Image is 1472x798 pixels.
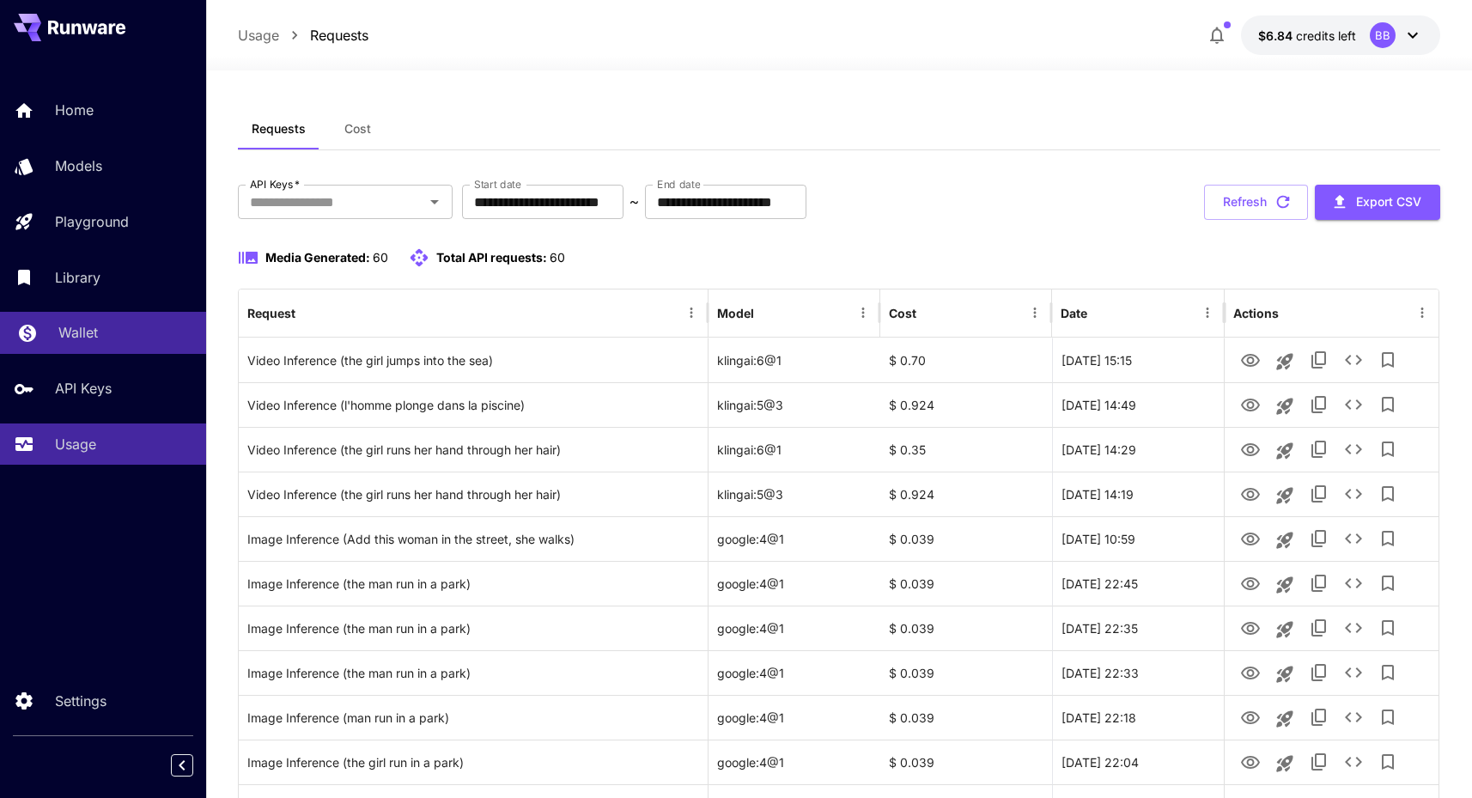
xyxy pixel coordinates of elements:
span: 60 [373,250,388,265]
button: View [1233,565,1268,600]
button: Copy TaskUUID [1302,700,1336,734]
div: Click to copy prompt [247,428,699,472]
button: Menu [1023,301,1047,325]
button: Menu [1410,301,1434,325]
div: Click to copy prompt [247,338,699,382]
button: View [1233,699,1268,734]
div: $ 0.039 [880,650,1052,695]
button: $6.83666BB [1241,15,1440,55]
div: 02 Oct, 2025 15:15 [1052,338,1224,382]
div: 01 Oct, 2025 22:35 [1052,606,1224,650]
button: Copy TaskUUID [1302,566,1336,600]
div: google:4@1 [709,516,880,561]
div: Request [247,306,295,320]
button: See details [1336,343,1371,377]
div: klingai:5@3 [709,382,880,427]
span: Total API requests: [436,250,547,265]
button: View [1233,744,1268,779]
button: Launch in playground [1268,702,1302,736]
div: $6.83666 [1258,27,1356,45]
span: credits left [1296,28,1356,43]
button: See details [1336,655,1371,690]
button: Launch in playground [1268,746,1302,781]
button: Launch in playground [1268,344,1302,379]
button: Launch in playground [1268,657,1302,691]
button: View [1233,431,1268,466]
div: Actions [1233,306,1279,320]
span: 60 [550,250,565,265]
button: Launch in playground [1268,434,1302,468]
button: Copy TaskUUID [1302,521,1336,556]
button: Launch in playground [1268,612,1302,647]
button: View [1233,655,1268,690]
div: $ 0.039 [880,695,1052,740]
button: View [1233,387,1268,422]
button: Launch in playground [1268,523,1302,557]
button: Open [423,190,447,214]
div: $ 0.039 [880,740,1052,784]
div: Cost [889,306,916,320]
div: google:4@1 [709,606,880,650]
button: Sort [297,301,321,325]
p: Wallet [58,322,98,343]
a: Requests [310,25,368,46]
button: Copy TaskUUID [1302,477,1336,511]
div: $ 0.924 [880,382,1052,427]
button: Launch in playground [1268,568,1302,602]
button: See details [1336,477,1371,511]
div: klingai:6@1 [709,427,880,472]
span: Media Generated: [265,250,370,265]
div: Click to copy prompt [247,562,699,606]
div: google:4@1 [709,740,880,784]
div: Click to copy prompt [247,696,699,740]
button: Copy TaskUUID [1302,387,1336,422]
button: Collapse sidebar [171,754,193,777]
div: google:4@1 [709,561,880,606]
div: BB [1370,22,1396,48]
a: Usage [238,25,279,46]
button: Sort [1089,301,1113,325]
button: Copy TaskUUID [1302,655,1336,690]
button: Add to library [1371,477,1405,511]
label: Start date [474,177,521,192]
div: google:4@1 [709,695,880,740]
p: API Keys [55,378,112,399]
div: Click to copy prompt [247,606,699,650]
button: View [1233,521,1268,556]
span: $6.84 [1258,28,1296,43]
button: Menu [679,301,703,325]
button: See details [1336,387,1371,422]
div: Click to copy prompt [247,651,699,695]
div: klingai:6@1 [709,338,880,382]
div: 01 Oct, 2025 22:04 [1052,740,1224,784]
div: 01 Oct, 2025 22:33 [1052,650,1224,695]
div: $ 0.039 [880,561,1052,606]
button: View [1233,610,1268,645]
button: Add to library [1371,387,1405,422]
p: Playground [55,211,129,232]
button: Add to library [1371,700,1405,734]
div: 02 Oct, 2025 14:49 [1052,382,1224,427]
button: Add to library [1371,566,1405,600]
div: Click to copy prompt [247,383,699,427]
button: View [1233,476,1268,511]
button: See details [1336,700,1371,734]
button: Copy TaskUUID [1302,432,1336,466]
button: Add to library [1371,655,1405,690]
div: google:4@1 [709,650,880,695]
div: $ 0.924 [880,472,1052,516]
label: API Keys [250,177,300,192]
div: Click to copy prompt [247,472,699,516]
button: Sort [756,301,780,325]
button: See details [1336,745,1371,779]
button: Add to library [1371,343,1405,377]
button: Sort [918,301,942,325]
button: See details [1336,611,1371,645]
button: Copy TaskUUID [1302,611,1336,645]
p: ~ [630,192,639,212]
button: See details [1336,566,1371,600]
div: 01 Oct, 2025 22:45 [1052,561,1224,606]
div: Collapse sidebar [184,750,206,781]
